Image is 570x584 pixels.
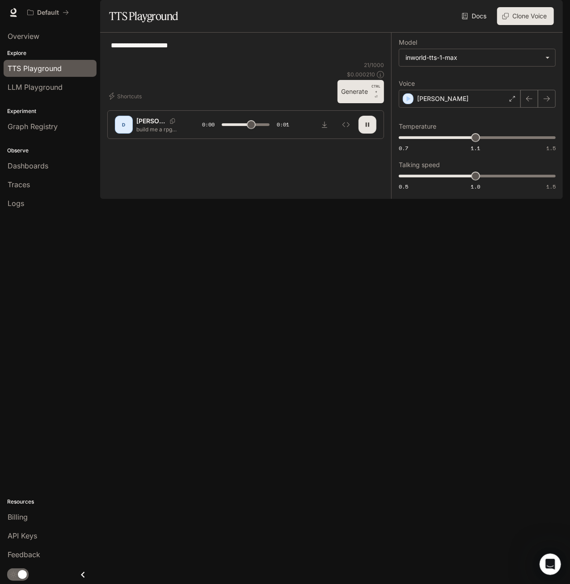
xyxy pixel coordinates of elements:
button: Clone Voice [497,7,554,25]
span: 0.5 [399,183,408,190]
button: Download audio [316,116,334,134]
a: Docs [460,7,490,25]
p: Voice [399,80,415,87]
span: 1.5 [546,144,556,152]
div: D [117,118,131,132]
span: 0:00 [202,120,215,129]
p: build me a rpg game [136,126,181,133]
span: 1.5 [546,183,556,190]
button: GenerateCTRL +⏎ [338,80,384,103]
iframe: Intercom live chat [540,554,561,575]
p: CTRL + [372,84,380,94]
button: Shortcuts [107,89,145,103]
p: ⏎ [372,84,380,100]
div: inworld-tts-1-max [399,49,555,66]
div: inworld-tts-1-max [405,53,541,62]
p: Temperature [399,123,436,130]
p: $ 0.000210 [347,71,375,78]
span: 0.7 [399,144,408,152]
button: Copy Voice ID [166,118,179,124]
h1: TTS Playground [109,7,178,25]
p: Model [399,39,417,46]
button: All workspaces [23,4,73,21]
p: 21 / 1000 [364,61,384,69]
span: 0:01 [277,120,289,129]
p: Default [37,9,59,17]
p: [PERSON_NAME] [417,94,469,103]
p: Talking speed [399,162,440,168]
p: [PERSON_NAME] [136,117,166,126]
button: Inspect [337,116,355,134]
span: 1.1 [471,144,480,152]
span: 1.0 [471,183,480,190]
